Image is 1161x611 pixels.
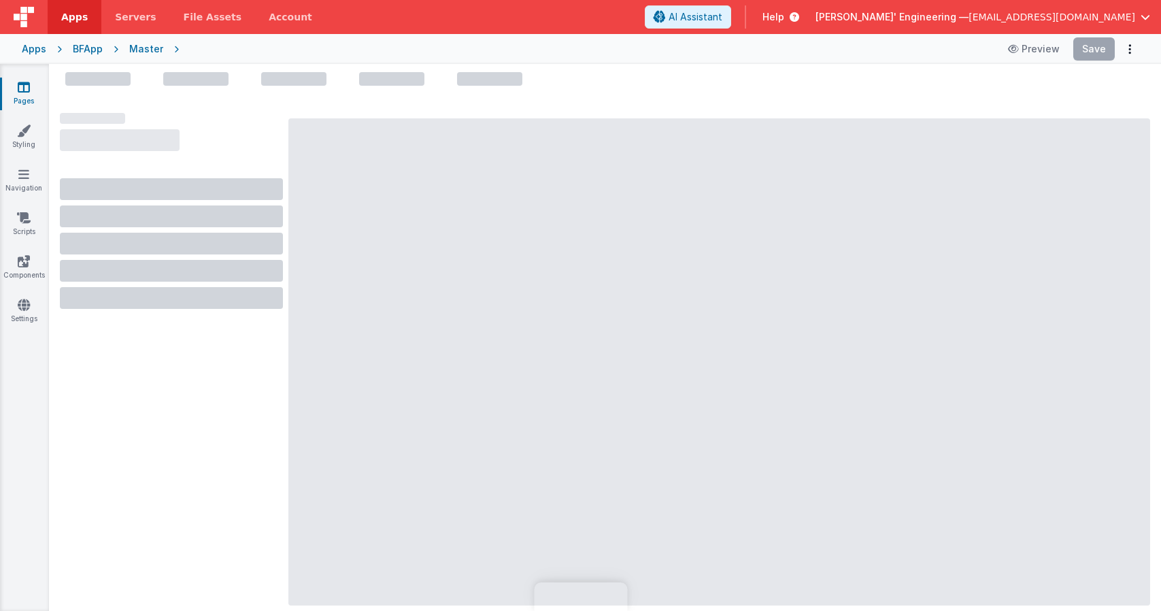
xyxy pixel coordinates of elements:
span: [EMAIL_ADDRESS][DOMAIN_NAME] [969,10,1135,24]
iframe: Marker.io feedback button [534,582,627,611]
button: Preview [1000,38,1068,60]
div: Apps [22,42,46,56]
button: AI Assistant [645,5,731,29]
button: Save [1073,37,1115,61]
div: BFApp [73,42,103,56]
button: [PERSON_NAME]' Engineering — [EMAIL_ADDRESS][DOMAIN_NAME] [815,10,1150,24]
span: Servers [115,10,156,24]
button: Options [1120,39,1139,59]
span: File Assets [184,10,242,24]
div: Master [129,42,163,56]
span: [PERSON_NAME]' Engineering — [815,10,969,24]
span: Apps [61,10,88,24]
span: Help [762,10,784,24]
span: AI Assistant [669,10,722,24]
